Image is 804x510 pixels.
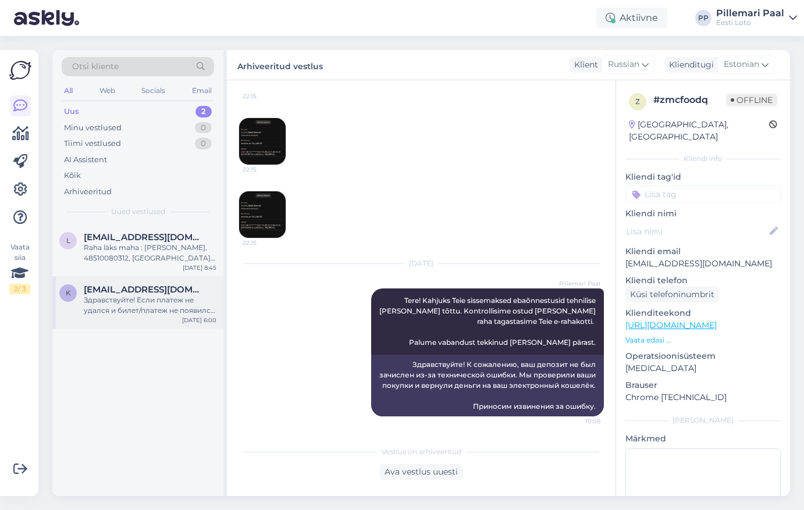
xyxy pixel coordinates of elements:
div: Arhiveeritud [64,186,112,198]
div: Web [97,83,118,98]
div: [DATE] 8:45 [183,263,216,272]
div: [PERSON_NAME] [625,415,781,426]
div: Küsi telefoninumbrit [625,287,719,302]
div: Klienditugi [664,59,714,71]
span: 22:15 [243,238,286,247]
div: # zmcfoodq [653,93,726,107]
span: laheann@gmail.com [84,232,205,242]
div: [DATE] 6:00 [182,316,216,324]
div: Klient [570,59,598,71]
span: l [66,236,70,245]
p: Kliendi nimi [625,208,781,220]
span: Otsi kliente [72,60,119,73]
div: Здравствуйте! К сожалению, ваш депозит не был зачислен из-за технической ошибки. Мы проверили ваш... [371,355,604,416]
div: Socials [139,83,168,98]
div: Kliendi info [625,154,781,164]
span: Russian [608,58,639,71]
span: z [635,97,640,106]
span: Tere! Kahjuks Teie sissemaksed ebaõnnestusid tehnilise [PERSON_NAME] tõttu. Kontrollisime ostud [... [379,296,597,347]
p: Vaata edasi ... [625,335,781,345]
div: 2 [195,106,212,117]
span: Pillemari Paal [557,279,600,288]
div: All [62,83,75,98]
div: 0 [195,138,212,149]
div: Eesti Loto [716,18,784,27]
p: Kliendi email [625,245,781,258]
p: Märkmed [625,433,781,445]
div: [DATE] [239,258,604,269]
div: 0 [195,122,212,134]
a: Pillemari PaalEesti Loto [716,9,797,27]
div: Aktiivne [596,8,667,28]
div: Kõik [64,170,81,181]
p: Chrome [TECHNICAL_ID] [625,391,781,404]
div: Vaata siia [9,242,30,294]
p: [EMAIL_ADDRESS][DOMAIN_NAME] [625,258,781,270]
input: Lisa nimi [626,225,767,238]
p: Brauser [625,379,781,391]
span: Offline [726,94,777,106]
div: Minu vestlused [64,122,122,134]
div: Email [190,83,214,98]
div: Ava vestlus uuesti [380,464,463,480]
div: Tiimi vestlused [64,138,121,149]
div: Raha läks maha : [PERSON_NAME], 48510080312, [GEOGRAPHIC_DATA], 1.50€ [84,242,216,263]
div: Uus [64,106,79,117]
span: 22:15 [243,165,286,174]
img: Attachment [239,118,286,165]
span: k [66,288,71,297]
div: Здравствуйте! Если платеж не удался и билет/платеж не появился в вашем игровом аккаунте, пожалуйс... [84,295,216,316]
div: 2 / 3 [9,284,30,294]
p: Klienditeekond [625,307,781,319]
span: Estonian [724,58,759,71]
div: PP [695,10,711,26]
p: Kliendi telefon [625,274,781,287]
label: Arhiveeritud vestlus [237,57,323,73]
span: Vestlus on arhiveeritud [382,447,461,457]
span: kushner19071979@gmail.com [84,284,205,295]
span: 22:15 [243,92,286,101]
div: [GEOGRAPHIC_DATA], [GEOGRAPHIC_DATA] [629,119,769,143]
input: Lisa tag [625,186,781,203]
span: 10:08 [557,417,600,426]
div: AI Assistent [64,154,107,166]
img: Askly Logo [9,59,31,81]
p: Kliendi tag'id [625,171,781,183]
p: [MEDICAL_DATA] [625,362,781,375]
div: Pillemari Paal [716,9,784,18]
span: Uued vestlused [111,206,165,217]
img: Attachment [239,191,286,238]
a: [URL][DOMAIN_NAME] [625,320,717,330]
p: Operatsioonisüsteem [625,350,781,362]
